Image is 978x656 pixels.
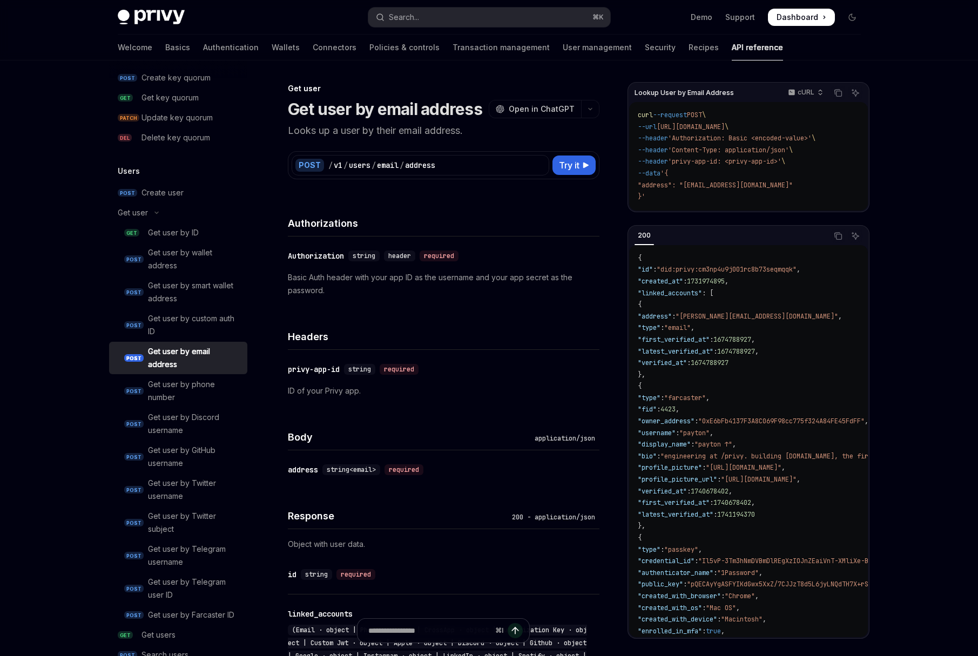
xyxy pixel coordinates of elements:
span: "username" [638,429,676,437]
span: "[PERSON_NAME][EMAIL_ADDRESS][DOMAIN_NAME]" [676,312,838,321]
span: DEL [118,134,132,142]
span: "farcaster" [664,394,706,402]
div: Get users [141,628,176,641]
span: : [702,604,706,612]
div: privy-app-id [288,364,340,375]
span: "Chrome" [725,592,755,600]
span: , [751,335,755,344]
span: "authenticator_name" [638,569,713,577]
span: : [702,463,706,472]
span: { [638,382,642,390]
button: Copy the contents from the code block [831,86,845,100]
span: : [687,359,691,367]
span: , [736,604,740,612]
span: '{ [660,169,668,178]
a: Recipes [689,35,719,60]
span: \ [812,134,815,143]
span: "Mac OS" [706,604,736,612]
a: POSTGet user by Telegram user ID [109,572,247,605]
div: Get user by smart wallet address [148,279,241,305]
span: "type" [638,545,660,554]
span: "Il5vP-3Tm3hNmDVBmDlREgXzIOJnZEaiVnT-XMliXe-BufP9GL1-d3qhozk9IkZwQ_" [698,557,955,565]
a: Security [645,35,676,60]
div: Get user by email address [148,345,241,371]
div: id [288,569,296,580]
span: "public_key" [638,580,683,589]
span: POST [124,387,144,395]
span: "did:privy:cm3np4u9j001rc8b73seqmqqk" [657,265,797,274]
a: Connectors [313,35,356,60]
div: / [400,160,404,171]
span: : [ [702,289,713,297]
a: Wallets [272,35,300,60]
span: Open in ChatGPT [509,104,575,114]
span: true [706,627,721,635]
span: curl [638,111,653,119]
a: Support [725,12,755,23]
span: --data [638,169,660,178]
span: , [691,323,694,332]
span: POST [124,255,144,263]
span: "latest_verified_at" [638,347,713,356]
span: "payton" [679,429,710,437]
span: "email" [664,323,691,332]
span: { [638,300,642,309]
a: POSTGet user by custom auth ID [109,309,247,341]
span: "created_at" [638,277,683,286]
span: , [781,463,785,472]
span: "profile_picture_url" [638,475,717,484]
a: Demo [691,12,712,23]
span: 1741194370 [717,510,755,519]
span: : [660,394,664,402]
span: "bio" [638,452,657,461]
h5: Users [118,165,140,178]
span: \ [702,111,706,119]
span: 'privy-app-id: <privy-app-id>' [668,157,781,166]
a: POSTGet user by Twitter username [109,474,247,506]
span: , [706,394,710,402]
span: "owner_address" [638,417,694,425]
div: Get user by wallet address [148,246,241,272]
div: Get user by Twitter username [148,477,241,503]
span: [URL][DOMAIN_NAME] [657,123,725,131]
span: , [763,615,766,624]
span: GET [118,94,133,102]
a: POSTGet user by email address [109,342,247,374]
input: Ask a question... [368,619,491,643]
div: 200 [635,229,654,242]
span: "0xE6bFb4137F3A8C069F98cc775f324A84FE45FdFF" [698,417,865,425]
span: , [710,429,713,437]
span: "1Password" [717,569,759,577]
span: "passkey" [664,545,698,554]
span: : [683,277,687,286]
h4: Body [288,430,530,444]
a: POSTCreate key quorum [109,68,247,87]
button: Toggle dark mode [844,9,861,26]
div: Get user [118,206,148,219]
div: required [385,464,423,475]
button: Open search [368,8,610,27]
span: , [676,405,679,414]
div: / [328,160,333,171]
span: : [683,580,687,589]
a: Dashboard [768,9,835,26]
span: POST [124,486,144,494]
span: \ [781,157,785,166]
a: GETGet user by ID [109,223,247,242]
h4: Response [288,509,508,523]
div: Search... [389,11,419,24]
a: User management [563,35,632,60]
span: "latest_verified_at" [638,510,713,519]
span: , [729,487,732,496]
a: DELDelete key quorum [109,128,247,147]
span: : [653,265,657,274]
div: email [377,160,399,171]
span: 'Authorization: Basic <encoded-value>' [668,134,812,143]
span: \ [725,123,729,131]
span: : [713,569,717,577]
a: API reference [732,35,783,60]
span: , [797,475,800,484]
div: required [420,251,458,261]
span: : [672,312,676,321]
div: required [336,569,375,580]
